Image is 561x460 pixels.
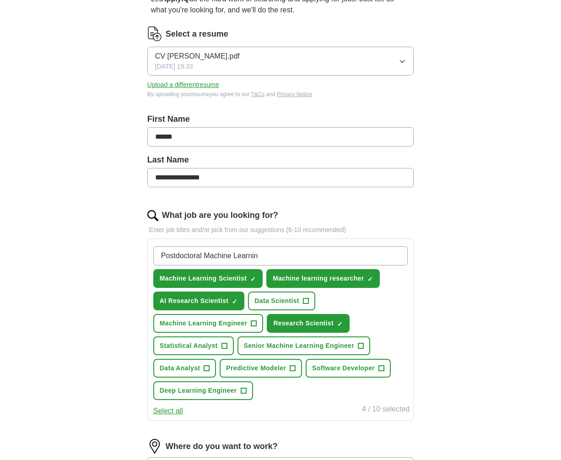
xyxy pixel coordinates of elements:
[153,381,253,400] button: Deep Learning Engineer
[153,359,216,378] button: Data Analyst
[147,80,219,90] button: Upload a differentresume
[254,296,299,306] span: Data Scientist
[153,406,183,417] button: Select all
[337,320,343,328] span: ✓
[153,269,263,288] button: Machine Learning Scientist✓
[273,319,334,328] span: Research Scientist
[147,210,158,221] img: search.png
[155,51,240,62] span: CV [PERSON_NAME].pdf
[160,274,247,283] span: Machine Learning Scientist
[160,386,237,395] span: Deep Learning Engineer
[244,341,354,351] span: Senior Machine Learning Engineer
[237,336,370,355] button: Senior Machine Learning Engineer
[153,314,264,333] button: Machine Learning Engineer
[250,276,256,283] span: ✓
[226,363,286,373] span: Predictive Modeler
[367,276,373,283] span: ✓
[153,336,234,355] button: Statistical Analyst
[153,246,408,265] input: Type a job title and press enter
[147,47,414,76] button: CV [PERSON_NAME].pdf[DATE] 19:33
[147,27,162,41] img: CV Icon
[362,404,410,417] div: 4 / 10 selected
[266,269,380,288] button: Machine learning researcher✓
[306,359,391,378] button: Software Developer
[267,314,350,333] button: Research Scientist✓
[160,296,229,306] span: AI Research Scientist
[160,341,218,351] span: Statistical Analyst
[312,363,375,373] span: Software Developer
[232,298,237,305] span: ✓
[155,62,193,71] span: [DATE] 19:33
[147,154,414,166] label: Last Name
[160,363,200,373] span: Data Analyst
[220,359,302,378] button: Predictive Modeler
[166,28,228,40] label: Select a resume
[160,319,248,328] span: Machine Learning Engineer
[251,91,264,97] a: T&Cs
[162,209,278,222] label: What job are you looking for?
[166,440,278,453] label: Where do you want to work?
[147,439,162,454] img: location.png
[153,292,245,310] button: AI Research Scientist✓
[277,91,312,97] a: Privacy Notice
[248,292,315,310] button: Data Scientist
[147,90,414,98] div: By uploading your resume you agree to our and .
[147,113,414,125] label: First Name
[147,225,414,235] p: Enter job titles and/or pick from our suggestions (6-10 recommended)
[273,274,364,283] span: Machine learning researcher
